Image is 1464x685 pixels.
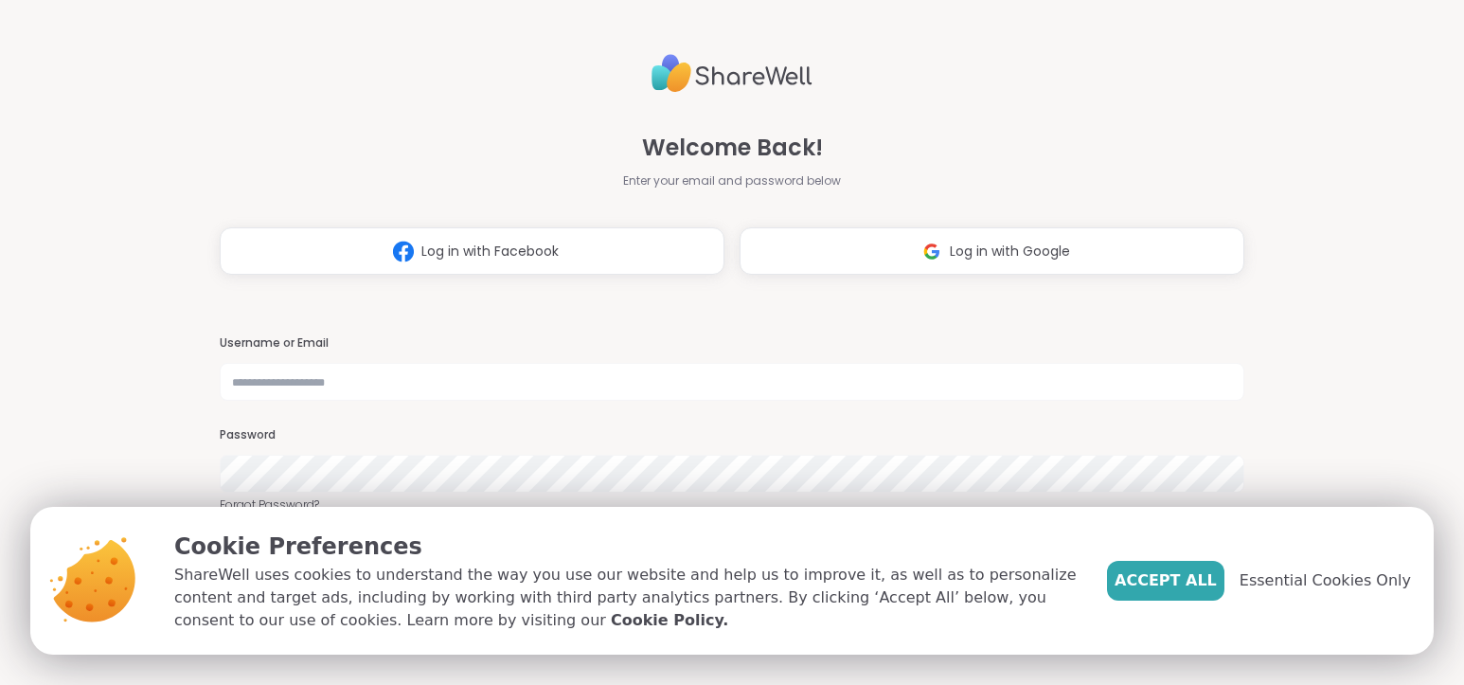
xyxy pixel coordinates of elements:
button: Log in with Google [740,227,1244,275]
a: Forgot Password? [220,496,1244,514]
h3: Password [220,427,1244,443]
span: Welcome Back! [642,131,823,165]
button: Log in with Facebook [220,227,724,275]
img: ShareWell Logomark [914,234,950,269]
span: Enter your email and password below [623,172,841,189]
p: Cookie Preferences [174,530,1077,564]
img: ShareWell Logo [652,46,812,100]
h3: Username or Email [220,335,1244,352]
span: Essential Cookies Only [1240,569,1411,592]
span: Log in with Google [950,242,1070,261]
button: Accept All [1107,561,1224,601]
a: Cookie Policy. [611,609,728,632]
span: Accept All [1115,569,1217,592]
p: ShareWell uses cookies to understand the way you use our website and help us to improve it, as we... [174,564,1077,632]
img: ShareWell Logomark [385,234,421,269]
span: Log in with Facebook [421,242,559,261]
